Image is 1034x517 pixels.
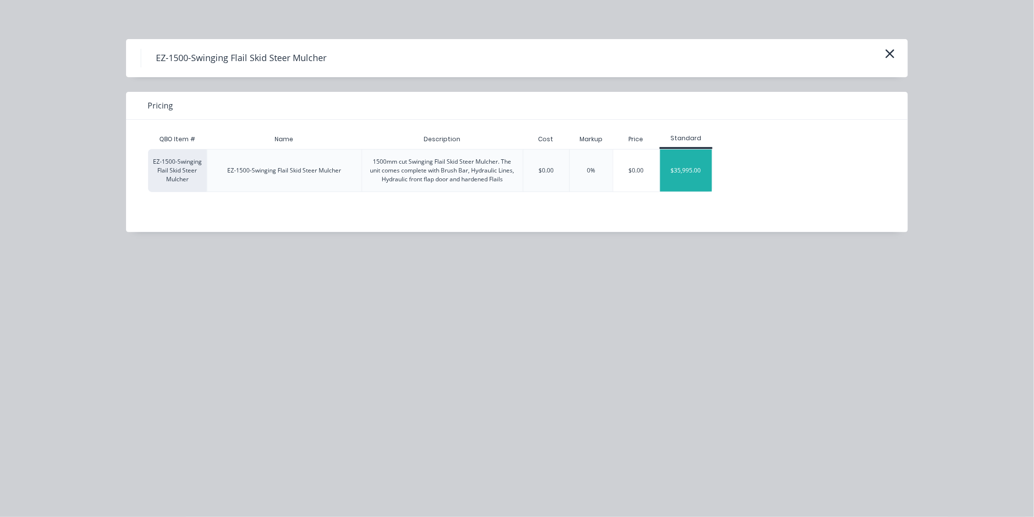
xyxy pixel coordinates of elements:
div: Price [613,129,660,149]
div: Description [416,127,468,151]
div: EZ-1500-Swinging Flail Skid Steer Mulcher [227,166,341,175]
div: 0% [587,166,596,175]
div: 1500mm cut Swinging Flail Skid Steer Mulcher. The unit comes complete with Brush Bar, Hydraulic L... [370,157,515,184]
div: Name [267,127,301,151]
span: Pricing [148,100,173,111]
div: Cost [523,129,570,149]
div: EZ-1500-Swinging Flail Skid Steer Mulcher [148,149,207,192]
div: Markup [569,129,613,149]
h4: EZ-1500-Swinging Flail Skid Steer Mulcher [141,49,341,67]
div: QBO Item # [148,129,207,149]
div: $0.00 [613,150,660,192]
div: $0.00 [539,166,554,175]
div: $35,995.00 [660,150,712,192]
div: Standard [660,134,713,143]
